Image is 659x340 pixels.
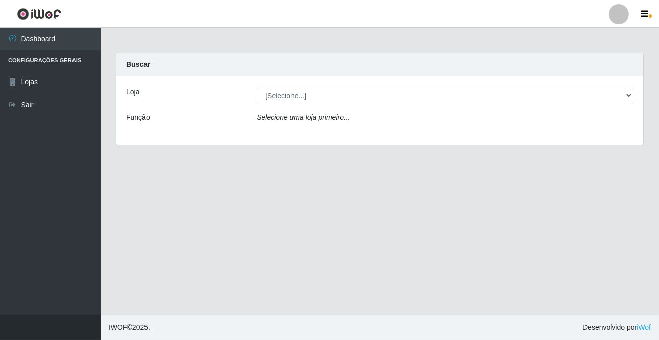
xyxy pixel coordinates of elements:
[582,322,651,333] span: Desenvolvido por
[17,8,61,20] img: CoreUI Logo
[126,60,150,68] strong: Buscar
[126,112,150,123] label: Função
[637,323,651,331] a: iWof
[109,322,150,333] span: © 2025 .
[109,323,127,331] span: IWOF
[257,113,349,121] i: Selecione uma loja primeiro...
[126,87,139,97] label: Loja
